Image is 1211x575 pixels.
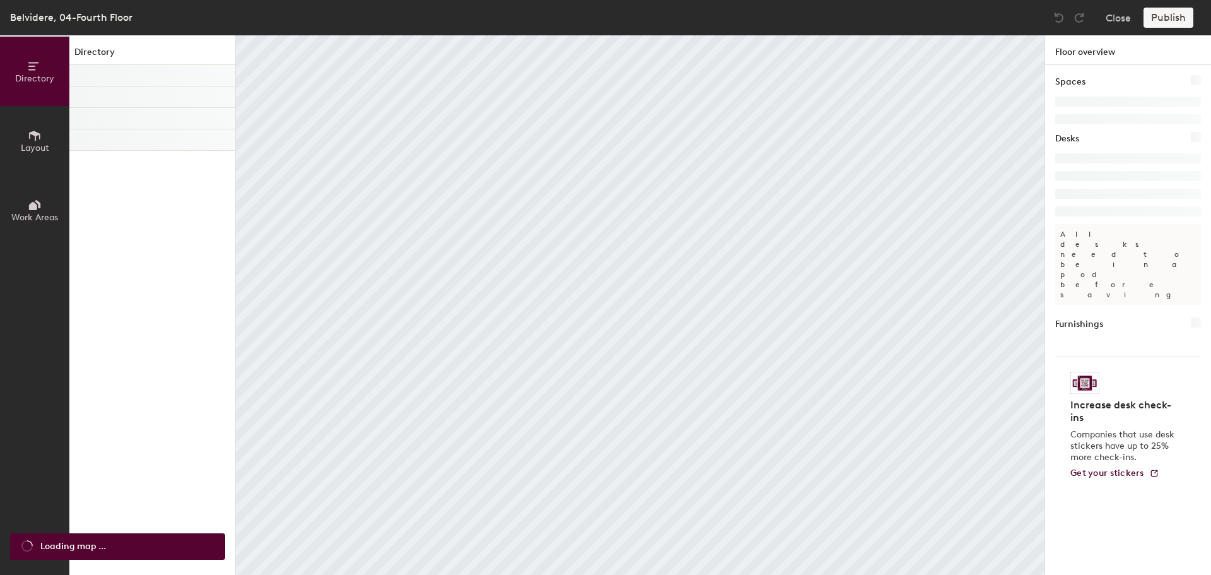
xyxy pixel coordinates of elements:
[69,45,235,65] h1: Directory
[1070,468,1144,478] span: Get your stickers
[1070,399,1178,424] h4: Increase desk check-ins
[1070,468,1159,479] a: Get your stickers
[1055,75,1085,89] h1: Spaces
[1070,372,1099,394] img: Sticker logo
[1073,11,1085,24] img: Redo
[10,9,132,25] div: Belvidere, 04-Fourth Floor
[40,540,106,554] span: Loading map ...
[1055,224,1201,305] p: All desks need to be in a pod before saving
[1045,35,1211,65] h1: Floor overview
[11,212,58,223] span: Work Areas
[1055,317,1103,331] h1: Furnishings
[21,143,49,153] span: Layout
[15,73,54,84] span: Directory
[1070,429,1178,463] p: Companies that use desk stickers have up to 25% more check-ins.
[1106,8,1131,28] button: Close
[1055,132,1079,146] h1: Desks
[236,35,1044,575] canvas: Map
[1053,11,1065,24] img: Undo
